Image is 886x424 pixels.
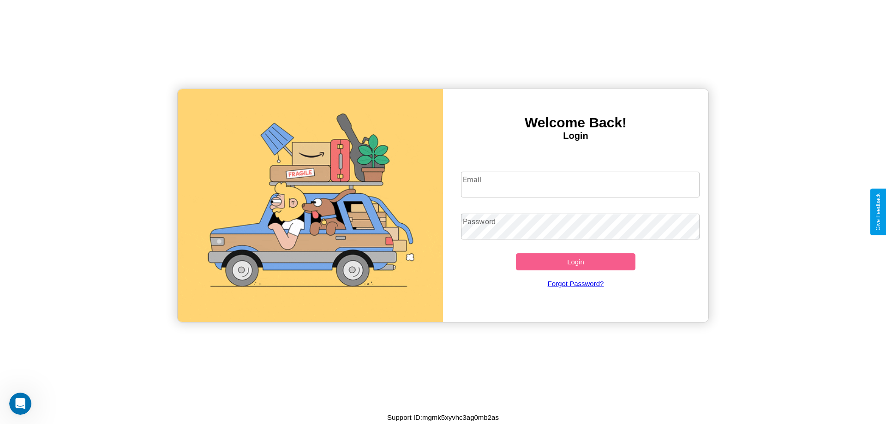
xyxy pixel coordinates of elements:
[875,193,881,231] div: Give Feedback
[9,393,31,415] iframe: Intercom live chat
[443,131,708,141] h4: Login
[443,115,708,131] h3: Welcome Back!
[387,411,499,424] p: Support ID: mgmk5xyvhc3ag0mb2as
[516,253,635,270] button: Login
[178,89,443,322] img: gif
[456,270,695,297] a: Forgot Password?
